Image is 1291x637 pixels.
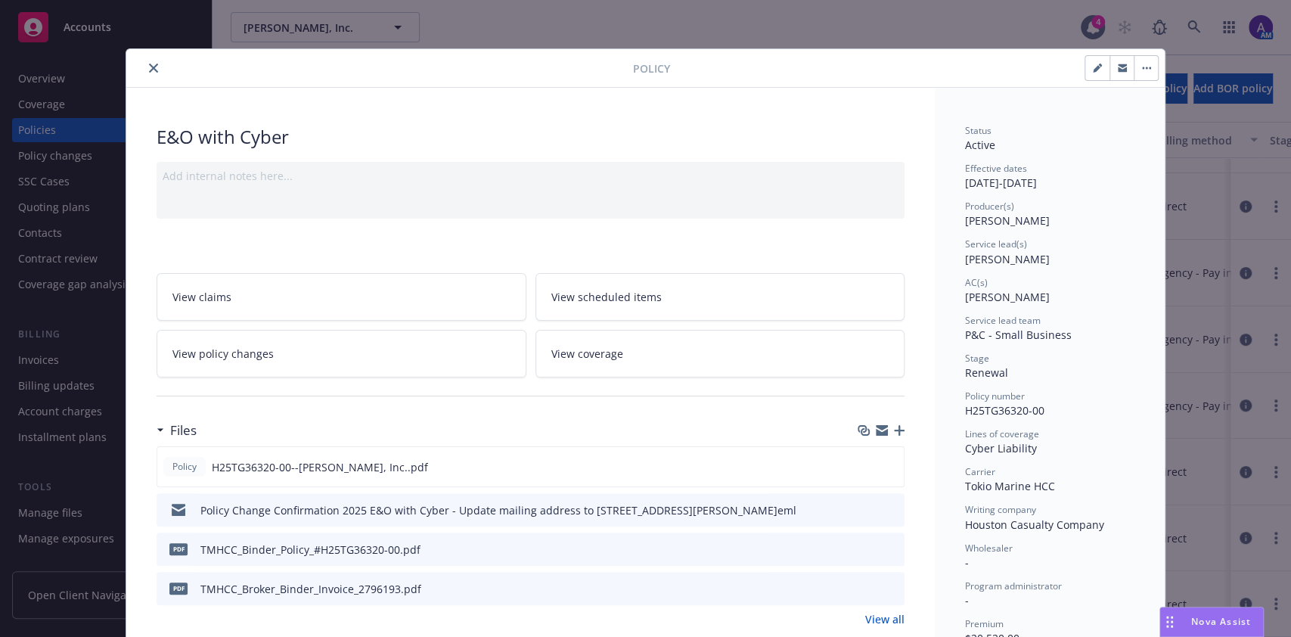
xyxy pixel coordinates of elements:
[157,273,526,321] a: View claims
[965,465,995,478] span: Carrier
[965,503,1036,516] span: Writing company
[1159,607,1264,637] button: Nova Assist
[965,200,1014,213] span: Producer(s)
[551,346,623,362] span: View coverage
[163,168,898,184] div: Add internal notes here...
[157,421,197,440] div: Files
[885,542,898,558] button: preview file
[169,583,188,594] span: pdf
[535,330,905,378] a: View coverage
[169,460,200,474] span: Policy
[169,543,188,555] span: pdf
[144,59,163,77] button: close
[965,162,1027,175] span: Effective dates
[865,611,905,627] a: View all
[965,617,1004,630] span: Premium
[965,328,1072,342] span: P&C - Small Business
[965,352,989,365] span: Stage
[1191,615,1251,628] span: Nova Assist
[1160,607,1179,636] div: Drag to move
[965,427,1039,440] span: Lines of coverage
[965,555,969,570] span: -
[157,330,526,378] a: View policy changes
[861,542,873,558] button: download file
[965,365,1008,380] span: Renewal
[861,502,873,518] button: download file
[965,138,995,152] span: Active
[965,479,1055,493] span: Tokio Marine HCC
[200,502,796,518] div: Policy Change Confirmation 2025 E&O with Cyber - Update mailing address to [STREET_ADDRESS][PERSO...
[200,542,421,558] div: TMHCC_Binder_Policy_#H25TG36320-00.pdf
[884,459,898,475] button: preview file
[965,441,1037,455] span: Cyber Liability
[885,502,898,518] button: preview file
[633,61,670,76] span: Policy
[965,517,1104,532] span: Houston Casualty Company
[172,289,231,305] span: View claims
[965,162,1134,191] div: [DATE] - [DATE]
[885,581,898,597] button: preview file
[965,403,1044,418] span: H25TG36320-00
[860,459,872,475] button: download file
[172,346,274,362] span: View policy changes
[965,580,1062,592] span: Program administrator
[965,124,992,137] span: Status
[551,289,662,305] span: View scheduled items
[861,581,873,597] button: download file
[965,314,1041,327] span: Service lead team
[212,459,428,475] span: H25TG36320-00--[PERSON_NAME], Inc..pdf
[535,273,905,321] a: View scheduled items
[965,213,1050,228] span: [PERSON_NAME]
[965,252,1050,266] span: [PERSON_NAME]
[965,276,988,289] span: AC(s)
[965,238,1027,250] span: Service lead(s)
[965,390,1025,402] span: Policy number
[965,542,1013,555] span: Wholesaler
[200,581,421,597] div: TMHCC_Broker_Binder_Invoice_2796193.pdf
[170,421,197,440] h3: Files
[157,124,905,150] div: E&O with Cyber
[965,593,969,607] span: -
[965,290,1050,304] span: [PERSON_NAME]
